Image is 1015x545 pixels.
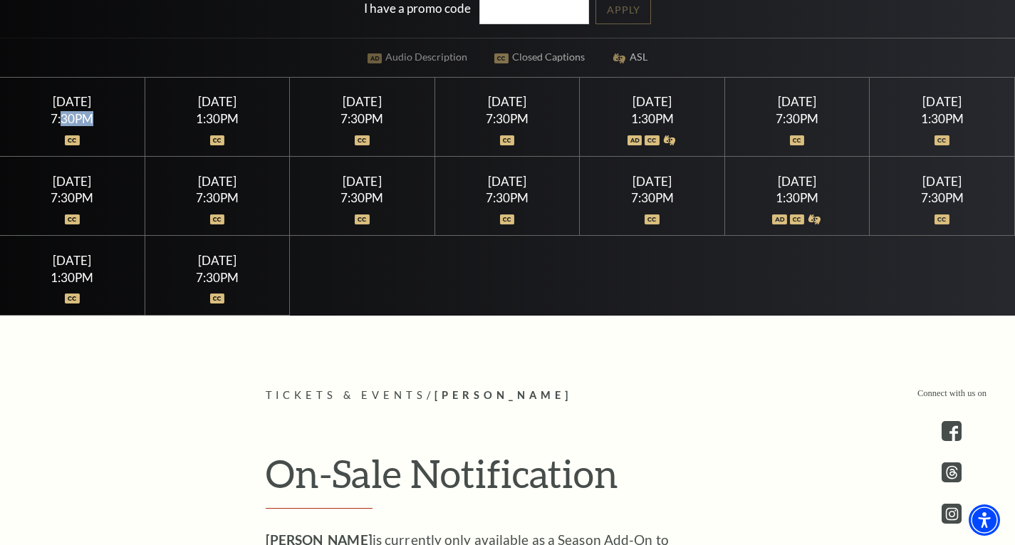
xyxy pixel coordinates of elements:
div: 1:30PM [17,271,127,284]
div: 1:30PM [597,113,707,125]
div: [DATE] [887,174,997,189]
div: [DATE] [17,94,127,109]
div: [DATE] [17,174,127,189]
div: [DATE] [17,253,127,268]
div: 7:30PM [17,113,127,125]
span: Tickets & Events [266,389,427,401]
div: 7:30PM [452,192,562,204]
p: Connect with us on [917,387,987,400]
div: 1:30PM [742,192,853,204]
div: [DATE] [307,174,417,189]
div: [DATE] [452,174,562,189]
a: facebook - open in a new tab [942,421,962,441]
div: [DATE] [597,174,707,189]
div: [DATE] [162,253,272,268]
div: [DATE] [887,94,997,109]
div: 7:30PM [307,192,417,204]
div: [DATE] [597,94,707,109]
span: [PERSON_NAME] [434,389,572,401]
div: [DATE] [452,94,562,109]
label: I have a promo code [364,1,471,16]
div: 7:30PM [887,192,997,204]
div: 1:30PM [887,113,997,125]
h2: On-Sale Notification [266,450,750,509]
div: 7:30PM [162,271,272,284]
a: threads.com - open in a new tab [942,462,962,482]
div: 7:30PM [597,192,707,204]
div: [DATE] [307,94,417,109]
div: 1:30PM [162,113,272,125]
div: 7:30PM [162,192,272,204]
div: 7:30PM [742,113,853,125]
div: Accessibility Menu [969,504,1000,536]
a: instagram - open in a new tab [942,504,962,524]
p: / [266,387,750,405]
div: [DATE] [742,174,853,189]
div: [DATE] [162,174,272,189]
div: 7:30PM [17,192,127,204]
div: 7:30PM [452,113,562,125]
div: [DATE] [742,94,853,109]
div: [DATE] [162,94,272,109]
div: 7:30PM [307,113,417,125]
